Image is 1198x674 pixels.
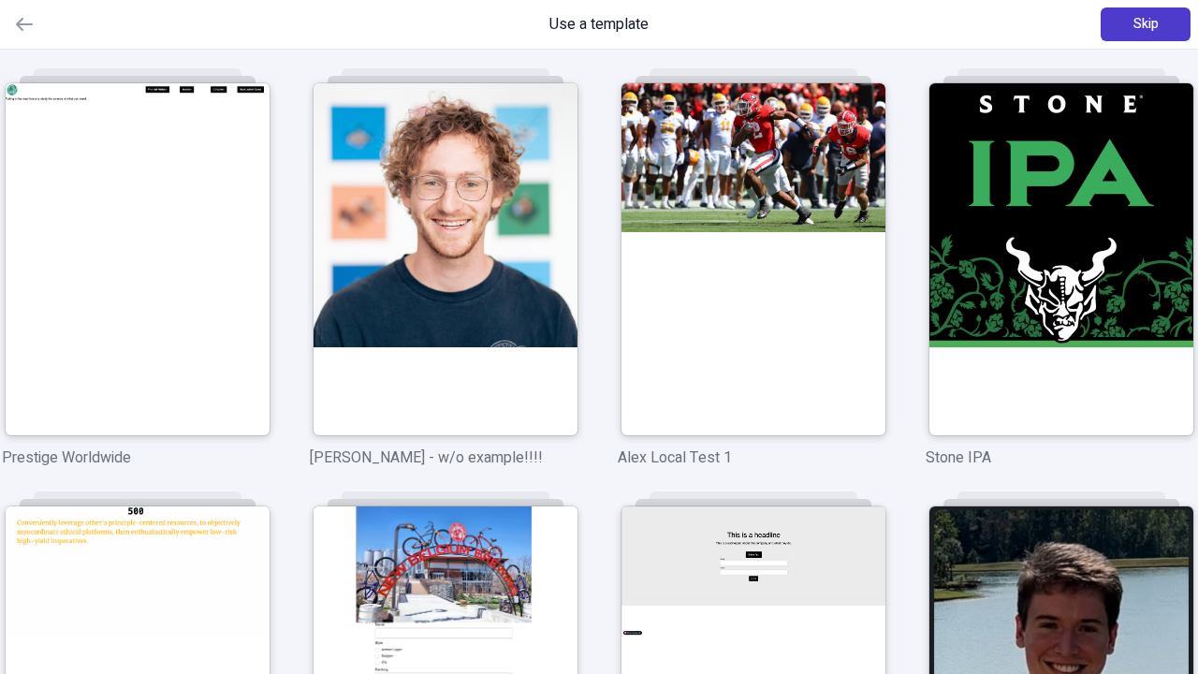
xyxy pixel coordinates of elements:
button: Skip [1101,7,1191,41]
p: Alex Local Test 1 [618,447,888,469]
p: [PERSON_NAME] - w/o example!!!! [310,447,580,469]
p: Stone IPA [926,447,1196,469]
p: Prestige Worldwide [2,447,272,469]
span: Use a template [549,13,649,36]
span: Skip [1133,14,1159,35]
